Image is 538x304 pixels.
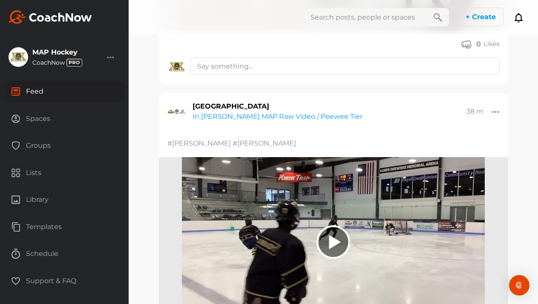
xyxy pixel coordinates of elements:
div: Spaces [5,108,124,129]
div: Likes [483,39,500,49]
div: Library [5,189,124,210]
a: Support & FAQ [4,270,124,298]
div: Schedule [5,243,124,264]
div: Feed [5,81,124,102]
a: Templates [4,216,124,244]
a: Schedule [4,243,124,270]
div: 38 m [466,107,483,116]
a: Library [4,189,124,216]
div: Groups [5,135,124,156]
div: 0 [476,40,481,49]
button: + Create [457,8,503,26]
button: 0 [461,39,481,49]
img: svg+xml;base64,PHN2ZyB3aWR0aD0iMTk2IiBoZWlnaHQ9IjMyIiB2aWV3Qm94PSIwIDAgMTk2IDMyIiBmaWxsPSJub25lIi... [9,10,92,24]
div: Support & FAQ [5,270,124,292]
div: MAP Hockey [32,49,82,56]
div: Open Intercom Messenger [509,275,529,295]
img: square_767b274cfd30761d7a7d28a6d246d013.jpg [167,57,186,76]
div: Lists [5,162,124,184]
a: Groups [4,135,124,162]
div: [GEOGRAPHIC_DATA] [193,101,363,112]
a: In [PERSON_NAME] MAP Raw Video / Peewee Tier [193,112,363,122]
img: square_f7a1bf985e30e440094564aedccc2fd3.jpg [167,102,186,121]
a: Lists [4,162,124,189]
div: Templates [5,216,124,238]
a: Feed [4,81,124,108]
input: Search posts, people or spaces [304,8,427,26]
img: square_767b274cfd30761d7a7d28a6d246d013.jpg [9,48,28,66]
a: Spaces [4,108,124,135]
img: svg+xml;base64,PHN2ZyB3aWR0aD0iMzciIGhlaWdodD0iMTgiIHZpZXdCb3g9IjAgMCAzNyAxOCIgZmlsbD0ibm9uZSIgeG... [66,59,82,66]
div: #[PERSON_NAME] #[PERSON_NAME] [167,138,296,149]
div: CoachNow [32,59,82,66]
